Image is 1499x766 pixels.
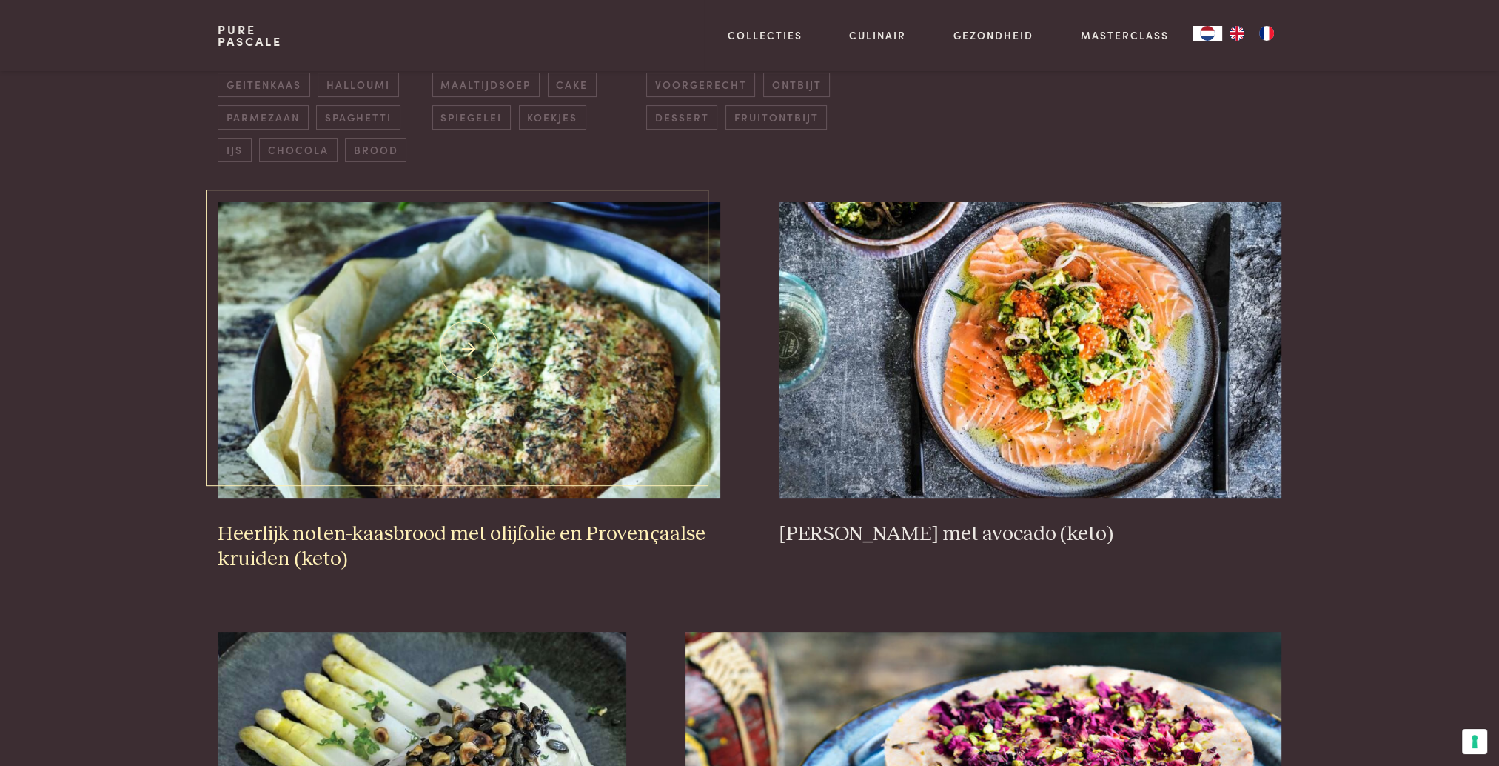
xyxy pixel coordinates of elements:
img: Rauwe zalm met avocado (keto) [779,202,1281,498]
div: Language [1193,26,1222,41]
span: ontbijt [763,73,830,97]
button: Uw voorkeuren voor toestemming voor trackingtechnologieën [1462,729,1487,754]
aside: Language selected: Nederlands [1193,26,1281,41]
img: Heerlijk noten-kaasbrood met olijfolie en Provençaalse kruiden (keto) [218,202,720,498]
a: Masterclass [1081,27,1169,43]
a: Collecties [728,27,802,43]
a: Heerlijk noten-kaasbrood met olijfolie en Provençaalse kruiden (keto) Heerlijk noten-kaasbrood me... [218,202,720,573]
span: dessert [646,105,717,130]
span: halloumi [318,73,398,97]
span: geitenkaas [218,73,309,97]
a: FR [1252,26,1281,41]
span: spiegelei [432,105,511,130]
span: fruitontbijt [725,105,827,130]
span: maaltijdsoep [432,73,540,97]
a: EN [1222,26,1252,41]
a: Culinair [849,27,906,43]
span: koekjes [519,105,586,130]
h3: [PERSON_NAME] met avocado (keto) [779,522,1281,547]
span: cake [548,73,597,97]
span: parmezaan [218,105,308,130]
a: Gezondheid [953,27,1033,43]
span: spaghetti [316,105,400,130]
a: PurePascale [218,24,282,47]
span: ijs [218,138,251,162]
span: chocola [259,138,337,162]
span: brood [345,138,406,162]
ul: Language list [1222,26,1281,41]
a: Rauwe zalm met avocado (keto) [PERSON_NAME] met avocado (keto) [779,202,1281,547]
a: NL [1193,26,1222,41]
span: voorgerecht [646,73,755,97]
h3: Heerlijk noten-kaasbrood met olijfolie en Provençaalse kruiden (keto) [218,522,720,573]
